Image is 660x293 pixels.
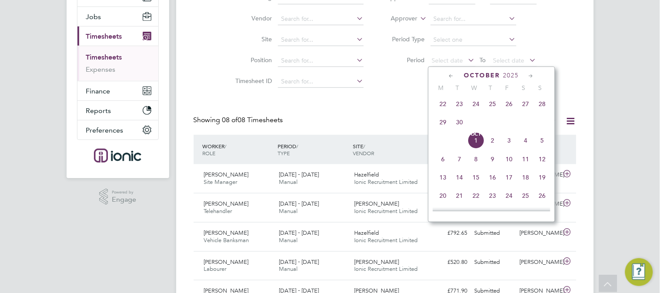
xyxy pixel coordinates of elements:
span: S [532,84,549,92]
span: 22 [468,187,485,204]
span: Manual [279,178,298,186]
span: To [477,54,489,66]
a: Powered byEngage [99,189,136,205]
span: 2025 [503,72,519,79]
span: 27 [518,96,534,112]
span: 3 [501,132,518,149]
span: 25 [518,187,534,204]
span: 15 [468,169,485,186]
span: October [464,72,500,79]
span: Engage [112,196,136,203]
button: Preferences [77,120,158,140]
span: 4 [518,132,534,149]
img: ionic-logo-retina.png [94,149,141,163]
span: 30 [485,206,501,222]
span: 21 [452,187,468,204]
div: Submitted [471,226,516,240]
div: [PERSON_NAME] [516,226,561,240]
span: 26 [501,96,518,112]
span: 27 [435,206,452,222]
label: Approver [378,14,417,23]
input: Search for... [278,76,364,88]
span: 16 [485,169,501,186]
div: PERIOD [275,138,351,161]
span: 25 [485,96,501,112]
span: T [482,84,499,92]
a: Go to home page [77,149,159,163]
span: Telehandler [204,207,232,215]
span: 13 [435,169,452,186]
input: Search for... [278,34,364,46]
span: 08 Timesheets [222,116,283,124]
span: Hazelfield [354,229,379,236]
span: 30 [452,114,468,130]
label: Vendor [233,14,272,22]
label: Position [233,56,272,64]
div: £792.65 [426,226,471,240]
span: [PERSON_NAME] [204,200,249,207]
span: [DATE] - [DATE] [279,229,319,236]
span: Manual [279,236,298,244]
span: Preferences [86,126,124,134]
span: Hazelfield [354,171,379,178]
span: 24 [468,96,485,112]
div: Timesheets [77,46,158,81]
button: Timesheets [77,27,158,46]
span: Jobs [86,13,101,21]
span: 12 [534,151,551,167]
span: 29 [468,206,485,222]
span: Select date [493,57,525,64]
span: 10 [501,151,518,167]
span: 31 [501,206,518,222]
span: 23 [452,96,468,112]
button: Reports [77,101,158,120]
div: SITE [351,138,426,161]
span: 7 [452,151,468,167]
span: Ionic Recruitment Limited [354,207,418,215]
button: Jobs [77,7,158,26]
span: 24 [501,187,518,204]
a: Expenses [86,65,116,73]
span: Site Manager [204,178,238,186]
span: 28 [452,206,468,222]
span: [PERSON_NAME] [204,171,249,178]
span: 14 [452,169,468,186]
span: Ionic Recruitment Limited [354,265,418,273]
span: VENDOR [353,150,374,156]
div: £748.00 [426,197,471,211]
label: Period Type [385,35,425,43]
span: T [449,84,466,92]
span: Select date [432,57,463,64]
a: Timesheets [86,53,122,61]
span: / [225,143,227,150]
span: 2 [485,132,501,149]
span: [DATE] - [DATE] [279,258,319,266]
span: 9 [485,151,501,167]
input: Search for... [278,13,364,25]
span: 5 [534,132,551,149]
span: 1 [468,132,485,149]
div: WORKER [201,138,276,161]
span: Powered by [112,189,136,196]
span: TYPE [278,150,290,156]
span: W [466,84,482,92]
span: [PERSON_NAME] [204,258,249,266]
label: Site [233,35,272,43]
span: 29 [435,114,452,130]
span: Labourer [204,265,227,273]
span: Ionic Recruitment Limited [354,236,418,244]
span: [DATE] - [DATE] [279,200,319,207]
span: / [296,143,298,150]
input: Search for... [278,55,364,67]
div: Submitted [471,255,516,270]
span: 08 of [222,116,238,124]
span: 11 [518,151,534,167]
input: Search for... [431,13,516,25]
span: 26 [534,187,551,204]
span: [DATE] - [DATE] [279,171,319,178]
span: Finance [86,87,111,95]
span: 6 [435,151,452,167]
span: Timesheets [86,32,122,40]
span: 22 [435,96,452,112]
span: 18 [518,169,534,186]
